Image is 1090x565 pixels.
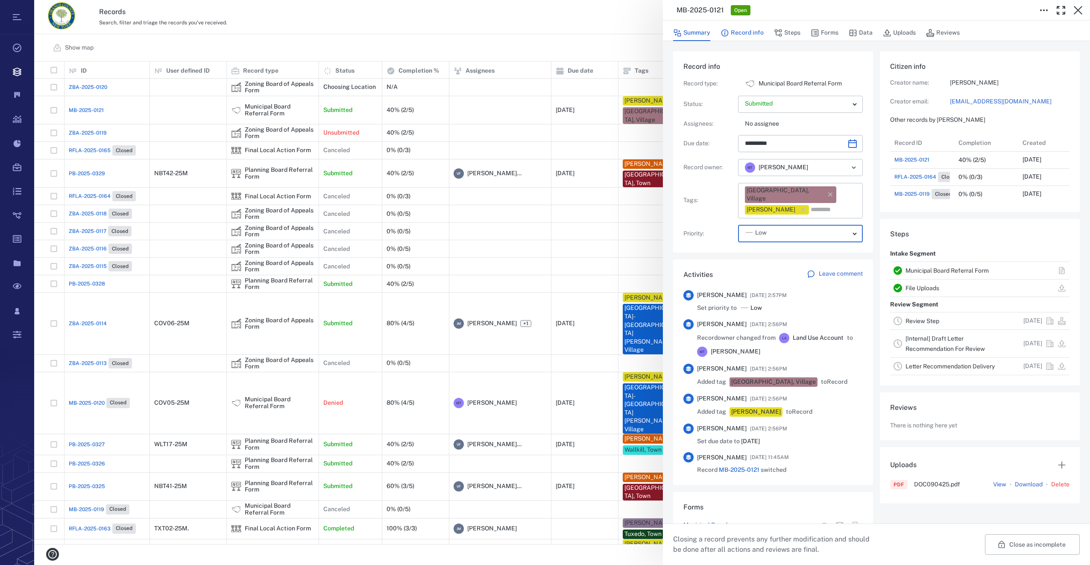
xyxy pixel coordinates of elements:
p: Record type : [683,79,735,88]
a: Municipal Board Referral Form [905,267,989,274]
button: View [993,480,1006,489]
div: [GEOGRAPHIC_DATA], Village [747,186,823,203]
a: [EMAIL_ADDRESS][DOMAIN_NAME] [950,97,1069,106]
h6: Steps [890,229,1069,239]
div: Created [1023,131,1046,155]
span: [DATE] 2:56PM [750,319,787,330]
a: RFLA-2025-0164Closed [894,172,961,182]
a: File Uploads [905,285,939,291]
button: Print form [847,518,863,533]
p: Other records by [PERSON_NAME] [890,116,1069,124]
span: to Record [821,378,847,386]
span: Added tag [697,378,726,386]
button: Toggle to Edit Boxes [1035,2,1052,19]
p: Tags : [683,196,735,205]
a: [Internal] Draft Letter Recommendation For Review [905,335,985,352]
button: Delete [1051,480,1069,489]
button: Reviews [926,25,960,41]
p: There is nothing here yet [890,421,957,430]
a: Review Step [905,318,939,324]
div: [GEOGRAPHIC_DATA], Village [731,378,816,386]
button: Close as incomplete [985,534,1080,555]
button: Steps [774,25,800,41]
a: MB-2025-0121 [894,156,929,164]
div: Municipal Board Referral Form [745,79,755,89]
button: Choose date, selected date is Oct 4, 2025 [844,135,861,152]
span: Low [755,229,767,237]
div: [PERSON_NAME] [731,408,781,416]
span: [DATE] 11:45AM [750,452,789,462]
h6: Record info [683,62,863,72]
p: Assignees : [683,120,735,128]
span: Set due date to [697,437,760,446]
div: 0% (0/5) [958,191,982,197]
div: Completion [958,131,991,155]
div: M T [697,347,707,357]
span: Open [733,7,749,14]
span: Record owner changed from [697,334,776,342]
p: Creator name: [890,79,950,87]
div: Citizen infoCreator name:[PERSON_NAME]Creator email:[EMAIL_ADDRESS][DOMAIN_NAME]Other records by ... [880,51,1080,219]
p: [PERSON_NAME] [950,79,1069,87]
p: [DATE] [1023,190,1041,198]
a: Letter Recommendation Delivery [905,363,995,370]
span: Closed [933,191,953,198]
h6: Uploads [890,460,917,470]
h3: MB-2025-0121 [677,5,724,15]
button: View form in the step [817,518,832,533]
a: Municipal Board [683,521,727,530]
p: Creator email: [890,97,950,106]
div: FormsMunicipal BoardView form in the stepMail formPrint form [673,492,873,552]
div: Record ID [894,131,922,155]
div: ActivitiesLeave comment[PERSON_NAME][DATE] 2:57PMSet priority toLow[PERSON_NAME][DATE] 2:56PMReco... [673,259,873,492]
p: Intake Segment [890,246,936,262]
span: RFLA-2025-0164 [894,173,936,181]
a: MB-2025-0119Closed [894,189,955,199]
span: [PERSON_NAME] [697,320,747,329]
div: Completion [954,134,1018,151]
p: Record owner : [683,163,735,172]
span: [PERSON_NAME] [697,394,747,403]
span: MB-2025-0119 [894,190,930,198]
p: Review Segment [890,297,938,312]
span: Low [750,304,762,312]
span: [DATE] 2:56PM [750,394,787,404]
span: [PERSON_NAME] [697,291,747,300]
p: [DATE] [1023,156,1041,164]
span: [PERSON_NAME] [697,424,747,433]
div: Record ID [890,134,954,151]
p: Leave comment [819,270,863,278]
button: Uploads [883,25,916,41]
div: 40% (2/5) [958,157,986,163]
span: to [847,334,853,342]
img: icon Municipal Board Referral Form [745,79,755,89]
span: [PERSON_NAME] [697,365,747,373]
span: [DATE] [741,438,760,444]
span: MB-2025-0121 [719,466,759,473]
p: Priority : [683,230,735,238]
p: Status : [683,100,735,109]
button: Forms [811,25,838,41]
span: [DATE] 2:56PM [750,364,787,374]
p: [DATE] [1023,362,1042,371]
p: [DATE] [1023,339,1042,348]
a: Leave comment [807,270,863,280]
span: [DATE] 2:56PM [750,424,787,434]
a: Download [1015,480,1043,489]
button: Toggle Fullscreen [1052,2,1069,19]
div: UploadsPDFDOC090425.pdfView·Download·Delete [880,447,1080,510]
span: Land Use Account [793,334,844,342]
p: No assignee [745,120,863,128]
h6: Citizen info [890,62,1069,72]
div: PDF [894,481,904,488]
p: [DATE] [1023,173,1041,181]
span: Added tag [697,408,726,416]
span: [PERSON_NAME] [759,163,808,172]
button: Data [849,25,873,41]
button: Open [848,162,860,174]
div: ReviewsThere is nothing here yet [880,392,1080,447]
p: · [1008,480,1013,490]
div: StepsIntake SegmentMunicipal Board Referral FormFile UploadsReview SegmentReview Step[DATE][Inter... [880,219,1080,392]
